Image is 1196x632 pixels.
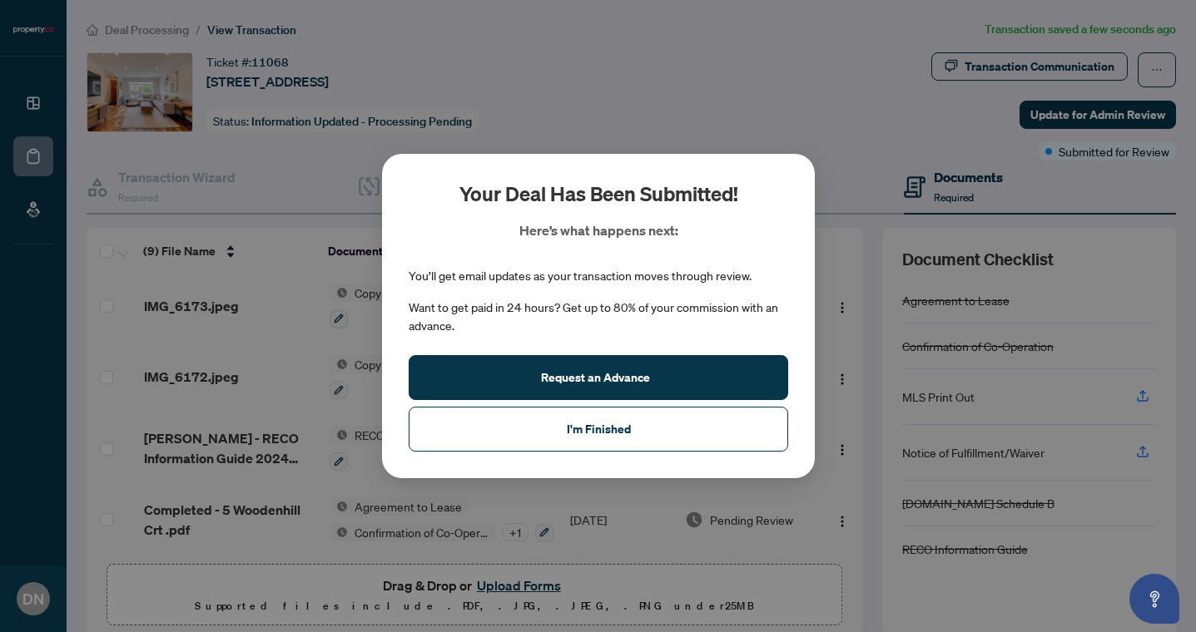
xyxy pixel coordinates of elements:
button: I'm Finished [409,407,788,452]
button: Open asap [1129,574,1179,624]
button: Request an Advance [409,355,788,400]
span: Request an Advance [540,364,649,391]
h2: Your deal has been submitted! [459,180,737,207]
span: I'm Finished [566,416,630,442]
div: Want to get paid in 24 hours? Get up to 80% of your commission with an advance. [409,299,788,335]
p: Here’s what happens next: [519,220,677,240]
div: You’ll get email updates as your transaction moves through review. [409,267,752,285]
